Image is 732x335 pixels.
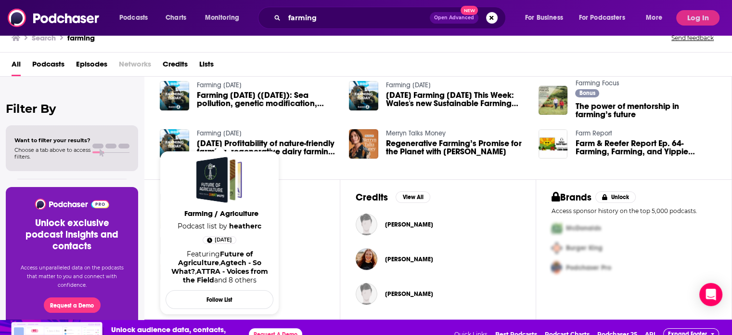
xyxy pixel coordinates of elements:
img: Farming Today (10/06/2025): Sea pollution, genetic modification, farming bread [160,81,189,110]
span: Choose a tab above to access filters. [14,147,90,160]
div: Featuring and 8 others [169,250,270,284]
a: Credits [163,56,188,76]
span: Want to filter your results? [14,137,90,144]
img: Giles Knight [356,214,377,235]
span: Networks [119,56,151,76]
p: Access unparalleled data on the podcasts that matter to you and connect with confidence. [17,264,127,290]
span: New [461,6,478,15]
img: Second Pro Logo [548,238,566,258]
a: All [12,56,21,76]
a: Lists [199,56,214,76]
a: Farming Today [197,81,242,89]
span: Farming [DATE] ([DATE]): Sea pollution, genetic modification, farming bread [197,91,338,107]
a: Farming Today [197,129,242,137]
span: For Business [525,11,563,25]
div: Search podcasts, credits, & more... [267,7,515,29]
button: View All [396,191,430,203]
h2: Credits [356,191,388,203]
a: Podcasts [32,56,64,76]
a: Future of Agriculture [178,250,253,267]
img: Farm & Reefer Report Ep. 64- Farming, Farming, and Yippie Farming. [539,129,568,159]
span: [PERSON_NAME] [385,255,433,263]
a: Farm & Reefer Report Ep. 64- Farming, Farming, and Yippie Farming. [575,139,716,156]
button: Request a Demo [44,297,101,313]
a: Farming Focus [575,79,619,87]
button: open menu [573,10,639,26]
span: Charts [166,11,186,25]
button: Log In [676,10,719,26]
span: [PERSON_NAME] [385,290,433,298]
a: Farming Today (10/06/2025): Sea pollution, genetic modification, farming bread [197,91,338,107]
button: Send feedback [668,34,717,42]
span: [DATE] Profitability of nature-friendly farming, regenerative dairy farming, inheritance tax cour... [197,139,338,156]
h3: farming [67,33,95,42]
span: , [195,267,196,276]
img: 19/07/2025 Farming Today This Week: Wales's new Sustainable Farming Scheme, National Food Strateg... [349,81,378,110]
span: Bonus [579,90,595,96]
h2: Filter By [6,102,138,116]
span: Podchaser Pro [566,264,611,272]
span: Farming / Agriculture [167,209,275,218]
a: heatherc [229,222,261,230]
span: Podcasts [119,11,148,25]
span: Podcast list by [174,222,265,230]
a: Farming / Agriculture [167,209,275,222]
span: For Podcasters [579,11,625,25]
span: [DATE] [215,235,232,245]
a: Regenerative Farming’s Promise for the Planet with Peter Byck [386,139,527,156]
img: 02/07/25 Profitability of nature-friendly farming, regenerative dairy farming, inheritance tax co... [160,129,189,159]
button: Open AdvancedNew [430,12,478,24]
h3: Search [32,33,56,42]
a: Caitlin Henderson [385,255,433,263]
img: First Pro Logo [548,218,566,238]
span: [PERSON_NAME] [385,221,433,228]
a: ATTRA - Voices from the Field [183,267,268,284]
img: Caitlin Henderson [356,248,377,270]
a: Giles Knight [385,221,433,228]
a: 19/07/2025 Farming Today This Week: Wales's new Sustainable Farming Scheme, National Food Strateg... [386,91,527,107]
a: 02/07/25 Profitability of nature-friendly farming, regenerative dairy farming, inheritance tax co... [197,139,338,156]
img: Third Pro Logo [548,258,566,278]
a: Farm Report [575,129,612,137]
button: open menu [639,10,674,26]
a: Sindi Thusi [385,290,433,298]
img: Podchaser - Follow, Share and Rate Podcasts [34,199,110,210]
img: Sindi Thusi [356,283,377,305]
h2: Brands [552,191,591,203]
p: Access sponsor history on the top 5,000 podcasts. [552,207,716,214]
a: Agtech - So What? [171,258,261,276]
span: Monitoring [205,11,239,25]
a: CreditsView All [356,191,430,203]
a: Farming Today [386,81,431,89]
img: Regenerative Farming’s Promise for the Planet with Peter Byck [349,129,378,159]
button: open menu [113,10,160,26]
span: More [646,11,662,25]
a: Episodes [76,56,107,76]
button: Sindi ThusiSindi Thusi [356,279,520,309]
img: Podchaser - Follow, Share and Rate Podcasts [8,9,100,27]
button: Unlock [595,191,636,203]
a: The power of mentorship in farming’s future [575,102,716,119]
img: The power of mentorship in farming’s future [539,86,568,115]
button: Caitlin HendersonCaitlin Henderson [356,244,520,275]
span: [DATE] Farming [DATE] This Week: Wales's new Sustainable Farming Scheme, National Food Strategy, ... [386,91,527,107]
a: Merryn Talks Money [386,129,446,137]
a: Farming / Agriculture [196,157,243,203]
h3: Unlock exclusive podcast insights and contacts [17,217,127,252]
button: Giles KnightGiles Knight [356,209,520,240]
div: Open Intercom Messenger [699,283,722,306]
